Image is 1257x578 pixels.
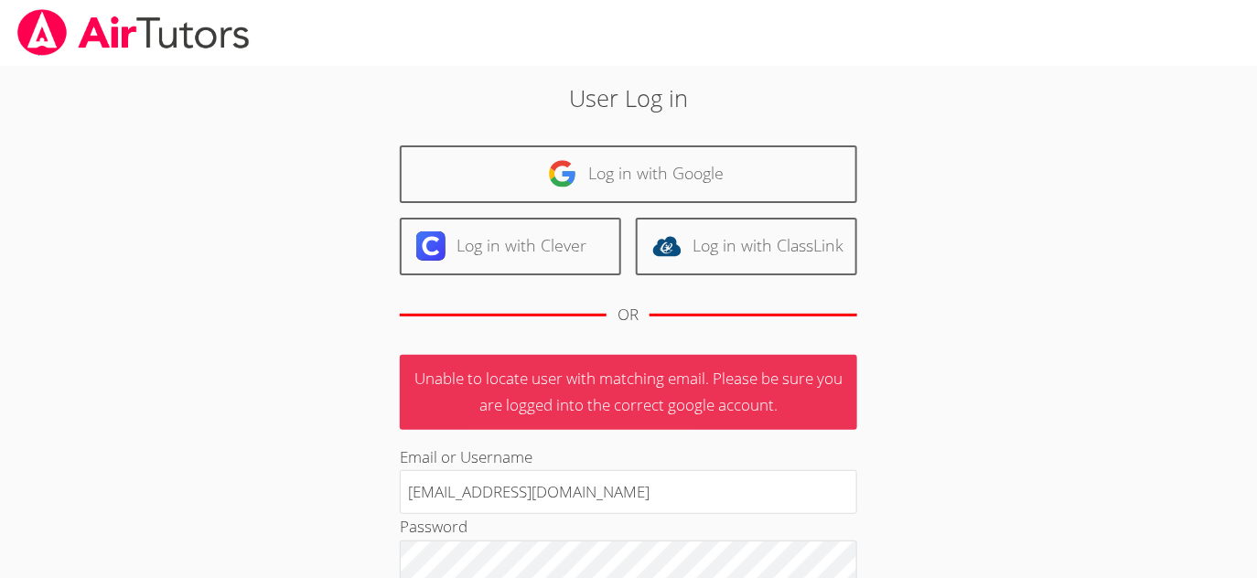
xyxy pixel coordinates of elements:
[16,9,252,56] img: airtutors_banner-c4298cdbf04f3fff15de1276eac7730deb9818008684d7c2e4769d2f7ddbe033.png
[400,516,467,537] label: Password
[652,231,682,261] img: classlink-logo-d6bb404cc1216ec64c9a2012d9dc4662098be43eaf13dc465df04b49fa7ab582.svg
[400,446,532,467] label: Email or Username
[618,302,639,328] div: OR
[416,231,446,261] img: clever-logo-6eab21bc6e7a338710f1a6ff85c0baf02591cd810cc4098c63d3a4b26e2feb20.svg
[636,218,857,275] a: Log in with ClassLink
[289,80,968,115] h2: User Log in
[400,355,857,430] p: Unable to locate user with matching email. Please be sure you are logged into the correct google ...
[400,145,857,203] a: Log in with Google
[400,218,621,275] a: Log in with Clever
[548,159,577,188] img: google-logo-50288ca7cdecda66e5e0955fdab243c47b7ad437acaf1139b6f446037453330a.svg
